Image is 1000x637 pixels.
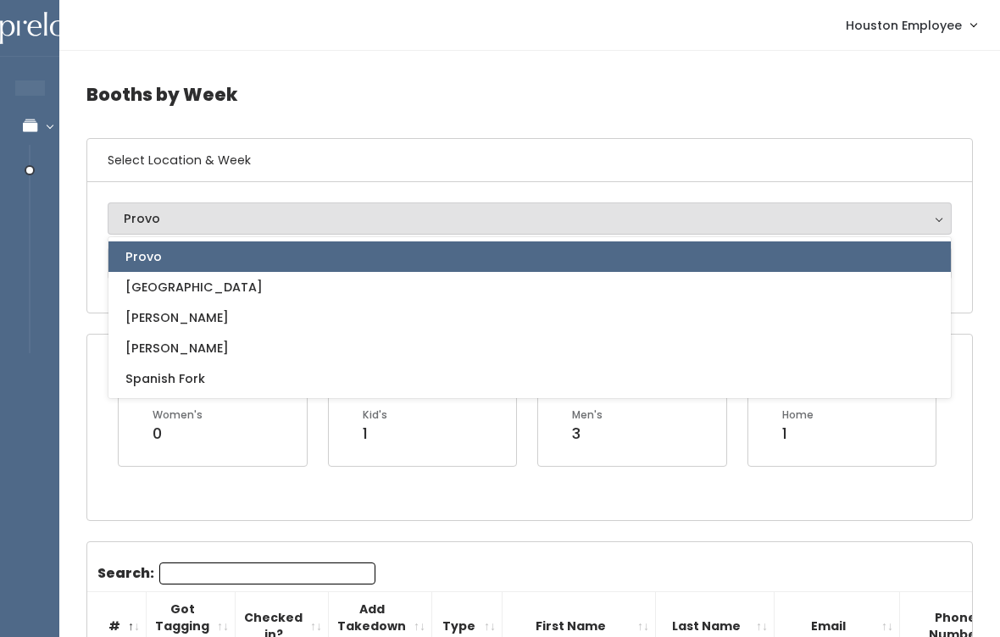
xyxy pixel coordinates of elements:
[97,562,375,584] label: Search:
[572,407,603,423] div: Men's
[363,423,387,445] div: 1
[572,423,603,445] div: 3
[363,407,387,423] div: Kid's
[87,139,972,182] h6: Select Location & Week
[125,339,229,357] span: [PERSON_NAME]
[86,71,973,118] h4: Booths by Week
[125,278,263,296] span: [GEOGRAPHIC_DATA]
[829,7,993,43] a: Houston Employee
[782,407,814,423] div: Home
[125,369,205,388] span: Spanish Fork
[124,209,936,228] div: Provo
[846,16,962,35] span: Houston Employee
[153,423,203,445] div: 0
[153,407,203,423] div: Women's
[108,202,952,235] button: Provo
[782,423,814,445] div: 1
[159,562,375,584] input: Search:
[125,308,229,327] span: [PERSON_NAME]
[125,247,162,266] span: Provo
